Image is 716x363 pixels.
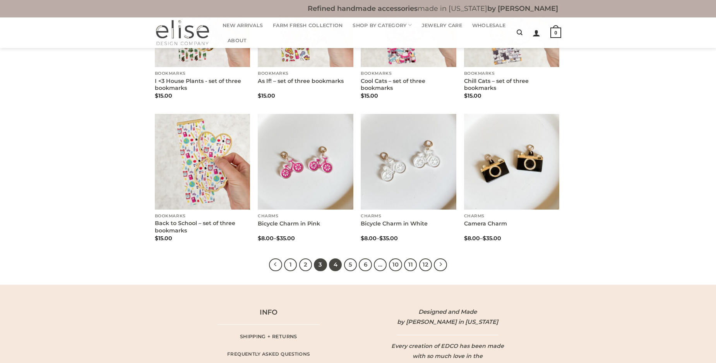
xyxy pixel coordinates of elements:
span: Frequently asked questions [227,351,310,358]
a: Camera Charm [464,220,507,227]
bdi: 15.00 [258,92,275,99]
a: 2 [299,258,312,271]
span: $ [155,235,158,242]
bdi: 35.00 [483,235,501,242]
b: made in [US_STATE] [308,4,558,12]
bdi: 35.00 [276,235,295,242]
b: Refined handmade accessories [308,4,418,12]
p: Charms [361,214,456,219]
span: $ [361,235,364,242]
span: $ [379,235,383,242]
h4: INFO [209,307,329,318]
p: Bookmarks [258,71,353,76]
a: 10 [389,258,402,271]
a: Wholesale [472,18,505,33]
p: Charms [258,214,353,219]
a: Back to School – set of three bookmarks [155,220,250,234]
span: $ [258,235,261,242]
a: I <3 House Plants - set of three bookmarks [155,77,250,92]
b: by [PERSON_NAME] [487,4,558,12]
span: $ [464,92,468,99]
a: 1 [284,258,297,271]
a: Chill Cats – set of three bookmarks [464,77,560,92]
span: $ [276,235,280,242]
bdi: 15.00 [155,235,172,242]
bdi: 15.00 [464,92,481,99]
span: – [464,236,560,241]
p: Bookmarks [361,71,456,76]
span: … [374,258,387,271]
bdi: 8.00 [464,235,480,242]
span: 3 [314,258,327,271]
span: $ [464,235,468,242]
span: $ [361,92,364,99]
a: Cool Cats – set of three bookmarks [361,77,456,92]
p: Bookmarks [155,214,250,219]
span: – [361,236,456,241]
a: 4 [329,258,342,271]
span: $ [483,235,486,242]
a: New Arrivals [223,18,263,33]
p: Bookmarks [464,71,560,76]
a: 5 [344,258,357,271]
span: Designed and Made by [PERSON_NAME] in [US_STATE] [397,308,498,325]
a: Bicycle Charm in Pink [258,220,320,227]
span: – [258,236,353,241]
bdi: 15.00 [155,92,172,99]
p: Charms [464,214,560,219]
strong: 0 [550,28,561,38]
a: Jewelry Care [422,18,462,33]
a: Farm Fresh Collection [273,18,343,33]
a: Bicycle Charm in White [361,220,428,227]
bdi: 8.00 [258,235,274,242]
img: Elise Design Company [155,17,210,48]
span: $ [258,92,261,99]
a: About [228,33,247,48]
bdi: 35.00 [379,235,398,242]
span: Shipping + Returns [240,333,297,341]
span: $ [155,92,158,99]
a: As If! – set of three bookmarks [258,77,344,85]
bdi: 8.00 [361,235,377,242]
p: Bookmarks [155,71,250,76]
bdi: 15.00 [361,92,378,99]
a: 6 [359,258,372,271]
a: 0 [550,22,561,43]
a: Shop By Category [353,17,412,33]
a: Shipping + Returns [209,330,329,343]
a: 12 [419,258,432,271]
a: 11 [404,258,417,271]
a: Search [517,25,522,40]
a: Frequently asked questions [209,348,329,360]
